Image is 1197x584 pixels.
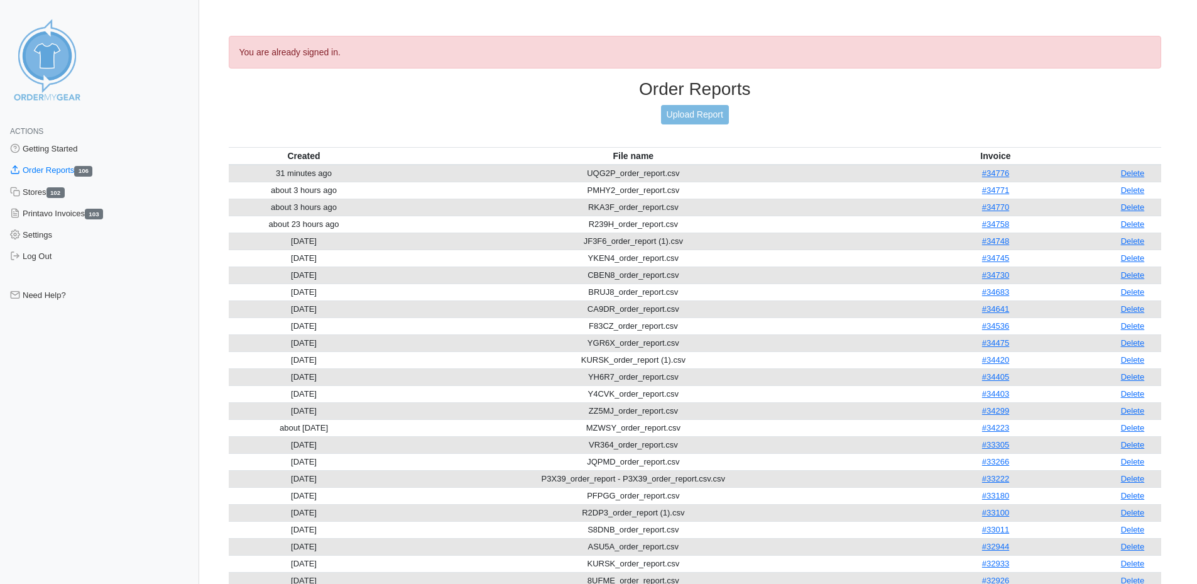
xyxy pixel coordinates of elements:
a: #34771 [982,185,1009,195]
td: [DATE] [229,385,380,402]
td: MZWSY_order_report.csv [380,419,888,436]
a: #34405 [982,372,1009,382]
td: CA9DR_order_report.csv [380,300,888,317]
a: Delete [1121,185,1145,195]
td: [DATE] [229,233,380,250]
td: YKEN4_order_report.csv [380,250,888,267]
a: Delete [1121,440,1145,449]
a: Delete [1121,202,1145,212]
a: #34641 [982,304,1009,314]
a: #33305 [982,440,1009,449]
td: [DATE] [229,453,380,470]
td: CBEN8_order_report.csv [380,267,888,284]
a: Delete [1121,287,1145,297]
a: #33266 [982,457,1009,466]
a: #33180 [982,491,1009,500]
a: Delete [1121,304,1145,314]
td: PFPGG_order_report.csv [380,487,888,504]
a: Delete [1121,321,1145,331]
td: about 3 hours ago [229,182,380,199]
td: Y4CVK_order_report.csv [380,385,888,402]
td: [DATE] [229,487,380,504]
a: Delete [1121,236,1145,246]
a: Delete [1121,491,1145,500]
td: [DATE] [229,470,380,487]
span: 103 [85,209,103,219]
a: Delete [1121,542,1145,551]
a: #34730 [982,270,1009,280]
a: #34536 [982,321,1009,331]
a: #34475 [982,338,1009,348]
td: [DATE] [229,368,380,385]
a: #34683 [982,287,1009,297]
th: File name [380,147,888,165]
td: about 3 hours ago [229,199,380,216]
a: Delete [1121,508,1145,517]
a: #33011 [982,525,1009,534]
a: #34745 [982,253,1009,263]
a: Delete [1121,270,1145,280]
td: [DATE] [229,317,380,334]
a: Delete [1121,525,1145,534]
a: Delete [1121,219,1145,229]
a: #34420 [982,355,1009,365]
td: [DATE] [229,538,380,555]
a: Delete [1121,406,1145,416]
a: Delete [1121,423,1145,432]
td: 31 minutes ago [229,165,380,182]
span: 102 [46,187,65,198]
a: #32933 [982,559,1009,568]
a: #32944 [982,542,1009,551]
td: [DATE] [229,334,380,351]
a: #34770 [982,202,1009,212]
td: P3X39_order_report - P3X39_order_report.csv.csv [380,470,888,487]
a: #34403 [982,389,1009,399]
td: about [DATE] [229,419,380,436]
a: Delete [1121,355,1145,365]
a: #34223 [982,423,1009,432]
a: #34758 [982,219,1009,229]
a: Delete [1121,338,1145,348]
th: Invoice [887,147,1104,165]
a: #34748 [982,236,1009,246]
td: [DATE] [229,267,380,284]
td: YH6R7_order_report.csv [380,368,888,385]
td: YGR6X_order_report.csv [380,334,888,351]
a: Delete [1121,253,1145,263]
td: KURSK_order_report (1).csv [380,351,888,368]
a: Delete [1121,168,1145,178]
td: [DATE] [229,402,380,419]
td: [DATE] [229,250,380,267]
td: [DATE] [229,284,380,300]
td: UQG2P_order_report.csv [380,165,888,182]
td: [DATE] [229,504,380,521]
td: [DATE] [229,436,380,453]
td: ZZ5MJ_order_report.csv [380,402,888,419]
span: Actions [10,127,43,136]
th: Created [229,147,380,165]
td: R239H_order_report.csv [380,216,888,233]
a: Delete [1121,474,1145,483]
td: [DATE] [229,351,380,368]
span: 106 [74,166,92,177]
td: PMHY2_order_report.csv [380,182,888,199]
td: JQPMD_order_report.csv [380,453,888,470]
td: VR364_order_report.csv [380,436,888,453]
td: F83CZ_order_report.csv [380,317,888,334]
a: #34776 [982,168,1009,178]
td: S8DNB_order_report.csv [380,521,888,538]
td: about 23 hours ago [229,216,380,233]
a: Upload Report [661,105,729,124]
div: You are already signed in. [229,36,1162,69]
a: Delete [1121,389,1145,399]
td: R2DP3_order_report (1).csv [380,504,888,521]
a: Delete [1121,457,1145,466]
td: RKA3F_order_report.csv [380,199,888,216]
a: #33100 [982,508,1009,517]
td: JF3F6_order_report (1).csv [380,233,888,250]
td: KURSK_order_report.csv [380,555,888,572]
a: Delete [1121,559,1145,568]
td: [DATE] [229,521,380,538]
a: Delete [1121,372,1145,382]
td: ASU5A_order_report.csv [380,538,888,555]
